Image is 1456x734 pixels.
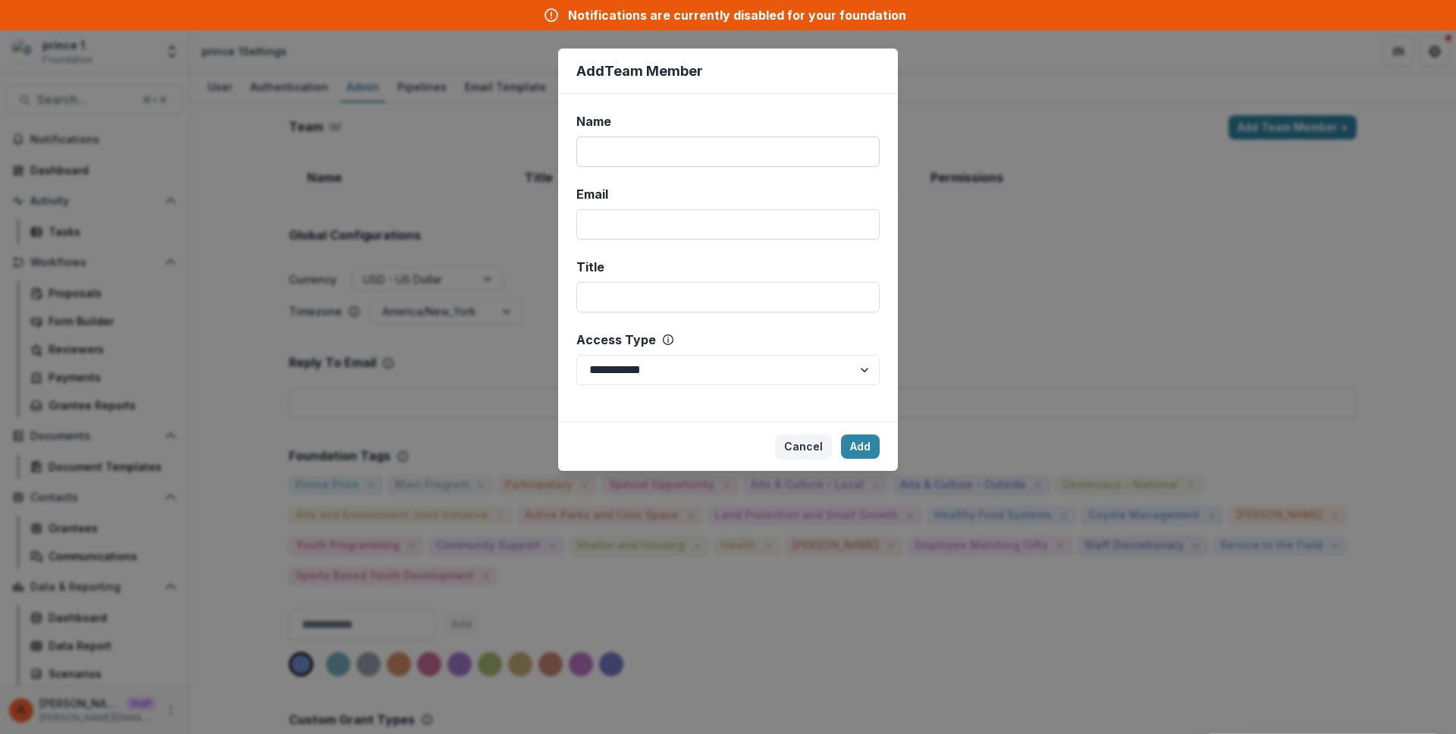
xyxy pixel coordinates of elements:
[568,6,906,24] div: Notifications are currently disabled for your foundation
[558,49,898,94] header: Add Team Member
[576,185,608,203] span: Email
[576,258,604,276] span: Title
[576,112,611,130] span: Name
[775,434,832,459] button: Cancel
[576,331,656,349] span: Access Type
[841,434,880,459] button: Add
